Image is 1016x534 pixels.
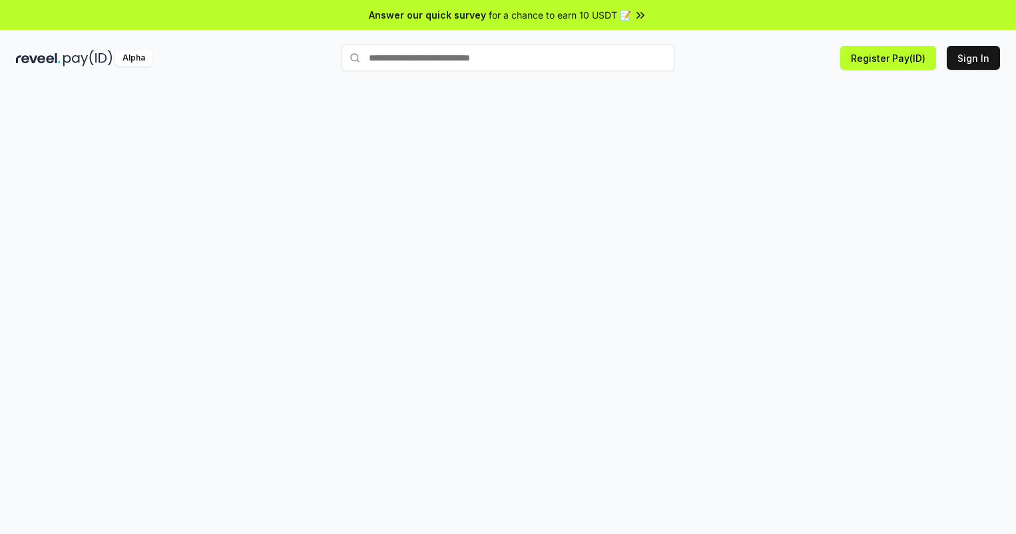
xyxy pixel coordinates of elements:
[947,46,1000,70] button: Sign In
[369,8,486,22] span: Answer our quick survey
[489,8,631,22] span: for a chance to earn 10 USDT 📝
[16,50,61,67] img: reveel_dark
[840,46,936,70] button: Register Pay(ID)
[63,50,113,67] img: pay_id
[115,50,152,67] div: Alpha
